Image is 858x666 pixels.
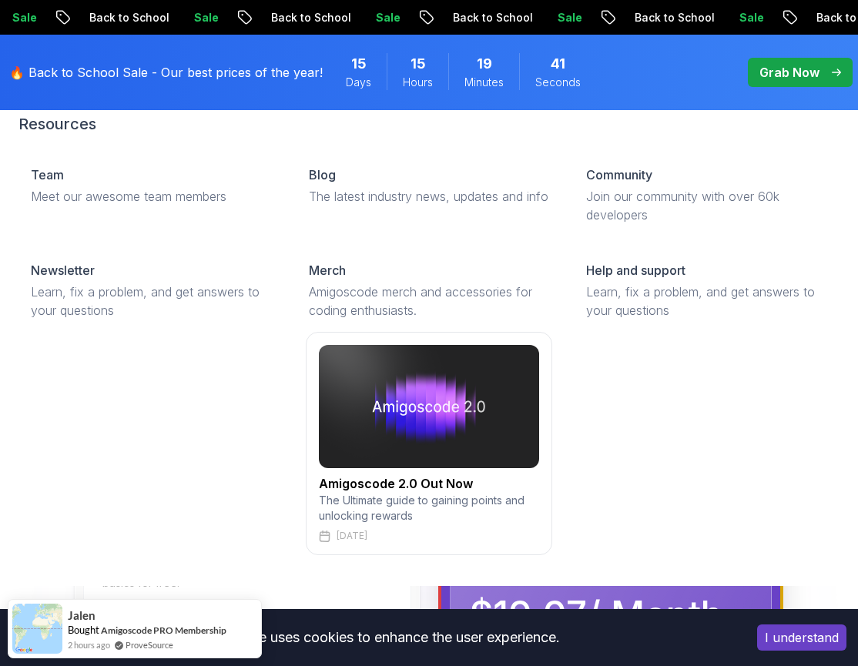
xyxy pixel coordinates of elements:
a: NewsletterLearn, fix a problem, and get answers to your questions [18,249,284,332]
span: 19 Minutes [477,53,492,75]
p: Learn, fix a problem, and get answers to your questions [31,283,272,320]
p: Sale [726,10,776,25]
p: Blog [309,166,336,184]
a: amigoscode 2.0Amigoscode 2.0 Out NowThe Ultimate guide to gaining points and unlocking rewards[DATE] [18,332,840,555]
a: Help and supportLearn, fix a problem, and get answers to your questions [574,249,840,332]
a: MerchAmigoscode merch and accessories for coding enthusiasts. [297,249,562,332]
span: 2 hours ago [68,638,110,651]
p: The latest industry news, updates and info [309,187,550,206]
a: Amigoscode PRO Membership [101,624,226,636]
p: Learn, fix a problem, and get answers to your questions [586,283,827,320]
a: CommunityJoin our community with over 60k developers [574,153,840,236]
h2: Amigoscode 2.0 Out Now [319,474,539,493]
img: provesource social proof notification image [12,604,62,654]
p: Newsletter [31,261,95,279]
span: Jalen [68,609,96,622]
span: Days [346,75,371,90]
div: This website uses cookies to enhance the user experience. [12,621,734,654]
img: amigoscode 2.0 [319,345,539,468]
p: Meet our awesome team members [31,187,272,206]
p: Grab Now [759,63,819,82]
a: TeamMeet our awesome team members [18,153,284,218]
p: Sale [181,10,230,25]
p: Sale [545,10,594,25]
button: Accept cookies [757,624,846,651]
span: 15 Days [351,53,367,75]
p: Amigoscode merch and accessories for coding enthusiasts. [309,283,550,320]
span: Bought [68,624,99,636]
span: 15 Hours [411,53,426,75]
a: BlogThe latest industry news, updates and info [297,153,562,218]
p: The Ultimate guide to gaining points and unlocking rewards [319,493,539,524]
p: Back to School [76,10,181,25]
span: Seconds [535,75,581,90]
p: Back to School [258,10,363,25]
a: ProveSource [126,638,173,651]
p: Join our community with over 60k developers [586,187,827,224]
p: Help and support [586,261,685,279]
p: [DATE] [337,530,367,542]
p: Back to School [440,10,545,25]
span: Hours [403,75,433,90]
p: $ 19.97 / Month [469,597,722,634]
span: 41 Seconds [551,53,565,75]
p: Community [586,166,652,184]
p: Merch [309,261,346,279]
h2: Resources [18,113,840,135]
p: Team [31,166,64,184]
p: 🔥 Back to School Sale - Our best prices of the year! [9,63,323,82]
p: Back to School [622,10,726,25]
p: Sale [363,10,412,25]
span: Minutes [464,75,504,90]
